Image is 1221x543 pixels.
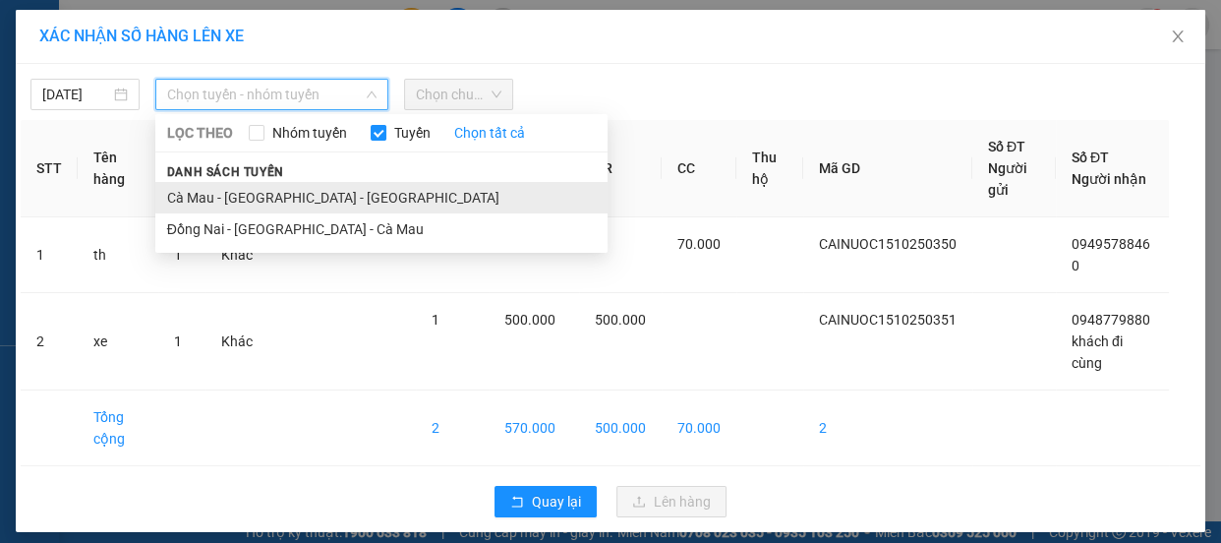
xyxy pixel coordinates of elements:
[155,182,608,213] li: Cà Mau - [GEOGRAPHIC_DATA] - [GEOGRAPHIC_DATA]
[416,391,489,466] td: 2
[141,19,188,39] span: Nhận:
[174,247,182,263] span: 1
[616,486,727,517] button: uploadLên hàng
[579,391,662,466] td: 500.000
[454,122,525,144] a: Chọn tất cả
[141,88,278,111] div: khách đi cùng
[21,217,78,293] td: 1
[1072,171,1146,187] span: Người nhận
[17,17,127,64] div: Trạm Cái Nước
[386,122,438,144] span: Tuyến
[494,486,597,517] button: rollbackQuay lại
[366,89,378,100] span: down
[1150,10,1205,65] button: Close
[677,236,721,252] span: 70.000
[532,491,581,513] span: Quay lại
[736,120,803,217] th: Thu hộ
[167,122,233,144] span: LỌC THEO
[1170,29,1186,44] span: close
[21,293,78,391] td: 2
[803,391,972,466] td: 2
[579,120,662,217] th: CR
[1072,258,1079,273] span: 0
[155,213,608,245] li: Đồng Nai - [GEOGRAPHIC_DATA] - Cà Mau
[662,391,736,466] td: 70.000
[489,391,579,466] td: 570.000
[803,120,972,217] th: Mã GD
[988,139,1025,154] span: Số ĐT
[432,312,439,328] span: 1
[1072,312,1150,328] span: 0948779880
[141,17,278,88] div: Bến xe Miền Đông Mới
[510,495,524,511] span: rollback
[39,27,244,45] span: XÁC NHẬN SỐ HÀNG LÊN XE
[1072,236,1150,252] span: 0949578846
[17,19,47,39] span: Gửi:
[78,391,158,466] td: Tổng cộng
[264,122,355,144] span: Nhóm tuyến
[141,111,278,139] div: 0948779880
[205,293,268,391] td: Khác
[78,293,158,391] td: xe
[21,120,78,217] th: STT
[819,236,957,252] span: CAINUOC1510250350
[595,312,646,328] span: 500.000
[174,333,182,349] span: 1
[205,217,268,293] td: Khác
[988,160,1027,198] span: Người gửi
[78,217,158,293] td: th
[78,120,158,217] th: Tên hàng
[1072,150,1109,165] span: Số ĐT
[42,84,110,105] input: 15/10/2025
[167,80,377,109] span: Chọn tuyến - nhóm tuyến
[662,120,736,217] th: CC
[504,312,555,328] span: 500.000
[1072,333,1123,371] span: khách đi cùng
[819,312,957,328] span: CAINUOC1510250351
[416,80,501,109] span: Chọn chuyến
[155,163,296,181] span: Danh sách tuyến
